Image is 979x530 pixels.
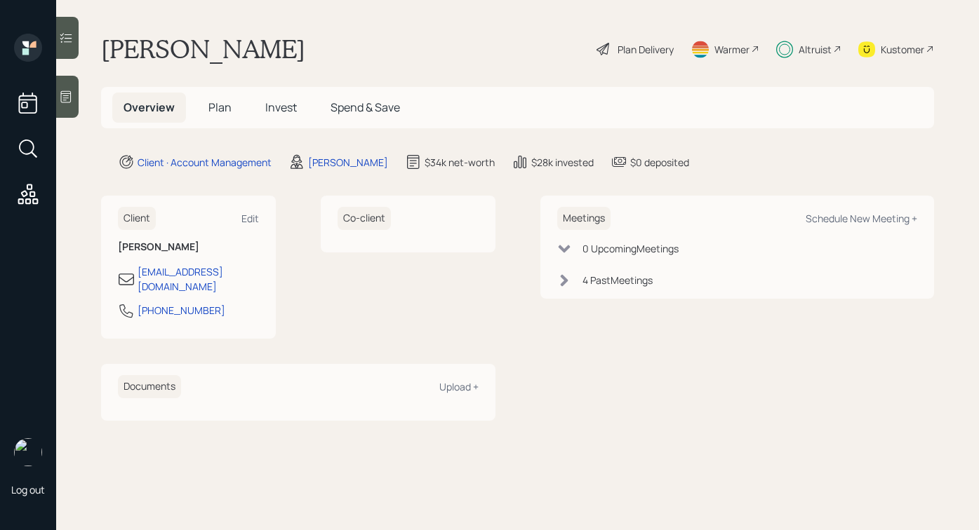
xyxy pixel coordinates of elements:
span: Overview [124,100,175,115]
div: [EMAIL_ADDRESS][DOMAIN_NAME] [138,264,259,294]
div: Warmer [714,42,750,57]
div: $0 deposited [630,155,689,170]
h6: Documents [118,375,181,398]
div: Upload + [439,380,479,393]
h6: Meetings [557,207,611,230]
span: Spend & Save [331,100,400,115]
img: robby-grisanti-headshot.png [14,438,42,466]
h1: [PERSON_NAME] [101,34,305,64]
div: $34k net-worth [425,155,495,170]
div: Schedule New Meeting + [806,212,917,225]
h6: [PERSON_NAME] [118,241,259,253]
div: Plan Delivery [618,42,674,57]
div: [PERSON_NAME] [308,155,388,170]
h6: Client [118,207,156,230]
div: 4 Past Meeting s [582,273,653,287]
div: Edit [241,212,259,225]
div: $28k invested [531,155,594,170]
div: [PHONE_NUMBER] [138,303,225,318]
span: Plan [208,100,232,115]
span: Invest [265,100,297,115]
div: 0 Upcoming Meeting s [582,241,679,256]
div: Kustomer [881,42,924,57]
div: Log out [11,483,45,496]
div: Altruist [799,42,832,57]
div: Client · Account Management [138,155,272,170]
h6: Co-client [338,207,391,230]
